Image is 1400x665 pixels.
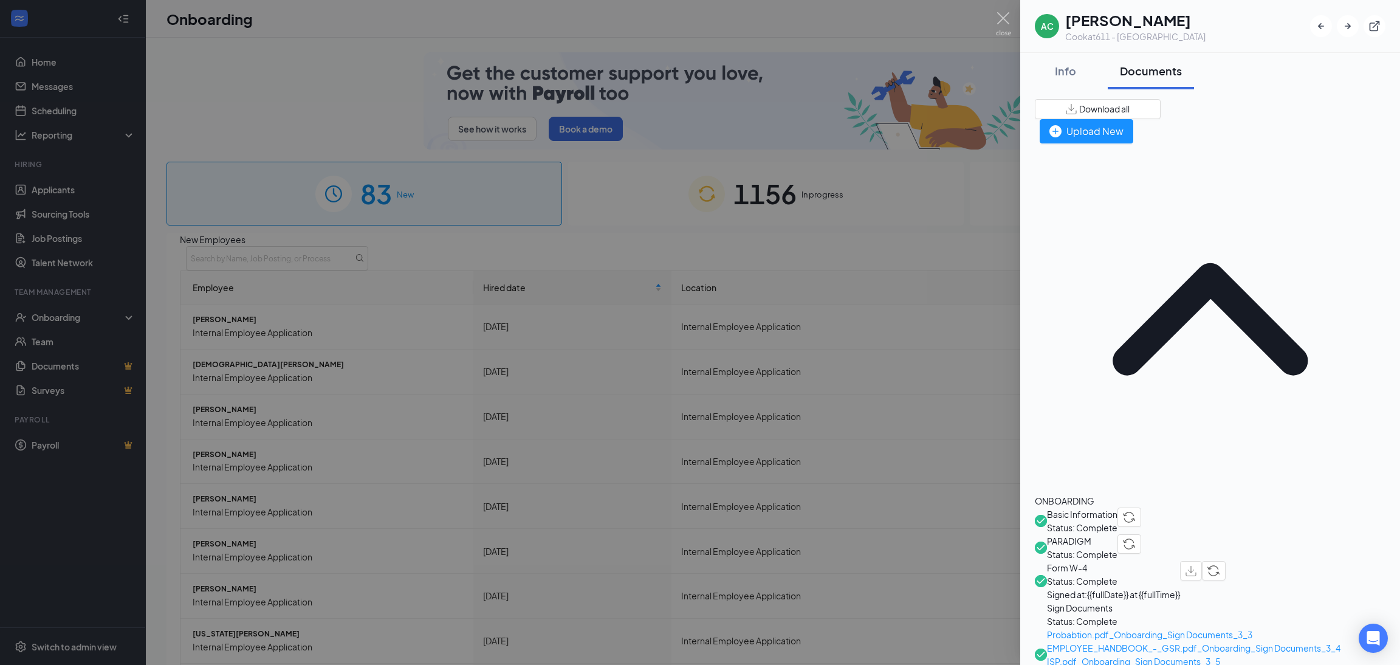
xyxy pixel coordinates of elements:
[1047,561,1180,574] span: Form W-4
[1120,63,1182,78] div: Documents
[1047,588,1180,601] span: Signed at: {{fullDate}} at {{fullTime}}
[1035,99,1161,119] button: Download all
[1310,15,1332,37] button: ArrowLeftNew
[1047,548,1117,561] span: Status: Complete
[1342,20,1354,32] svg: ArrowRight
[1359,624,1388,653] div: Open Intercom Messenger
[1065,10,1206,30] h1: [PERSON_NAME]
[1040,119,1133,143] button: Upload New
[1047,534,1117,548] span: PARADIGM
[1047,574,1180,588] span: Status: Complete
[1337,15,1359,37] button: ArrowRight
[1047,63,1083,78] div: Info
[1079,103,1130,115] span: Download all
[1047,521,1117,534] span: Status: Complete
[1364,15,1385,37] button: ExternalLink
[1035,143,1385,494] svg: ChevronUp
[1368,20,1381,32] svg: ExternalLink
[1315,20,1327,32] svg: ArrowLeftNew
[1035,494,1385,508] div: ONBOARDING
[1065,30,1206,43] div: Cook at 611 - [GEOGRAPHIC_DATA]
[1041,20,1054,32] div: AC
[1049,123,1124,139] div: Upload New
[1047,508,1117,521] span: Basic Information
